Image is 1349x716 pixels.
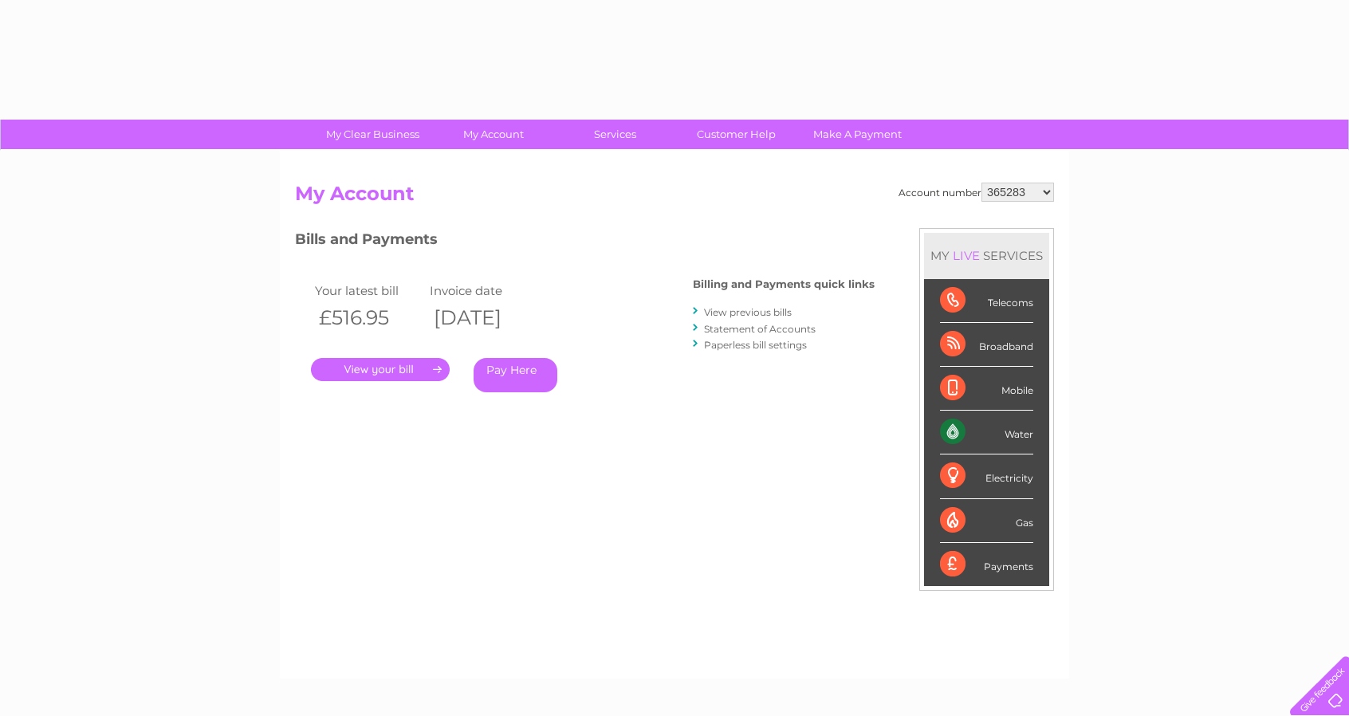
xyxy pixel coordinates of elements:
div: Account number [899,183,1054,202]
th: £516.95 [311,301,426,334]
div: Gas [940,499,1033,543]
div: Water [940,411,1033,454]
h4: Billing and Payments quick links [693,278,875,290]
div: LIVE [950,248,983,263]
a: Services [549,120,681,149]
a: View previous bills [704,306,792,318]
a: Customer Help [671,120,802,149]
a: Paperless bill settings [704,339,807,351]
td: Your latest bill [311,280,426,301]
div: Payments [940,543,1033,586]
a: . [311,358,450,381]
h3: Bills and Payments [295,228,875,256]
a: Statement of Accounts [704,323,816,335]
a: My Account [428,120,560,149]
div: Telecoms [940,279,1033,323]
div: Broadband [940,323,1033,367]
div: MY SERVICES [924,233,1049,278]
a: Make A Payment [792,120,923,149]
div: Electricity [940,454,1033,498]
th: [DATE] [426,301,541,334]
h2: My Account [295,183,1054,213]
div: Mobile [940,367,1033,411]
td: Invoice date [426,280,541,301]
a: Pay Here [474,358,557,392]
a: My Clear Business [307,120,439,149]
